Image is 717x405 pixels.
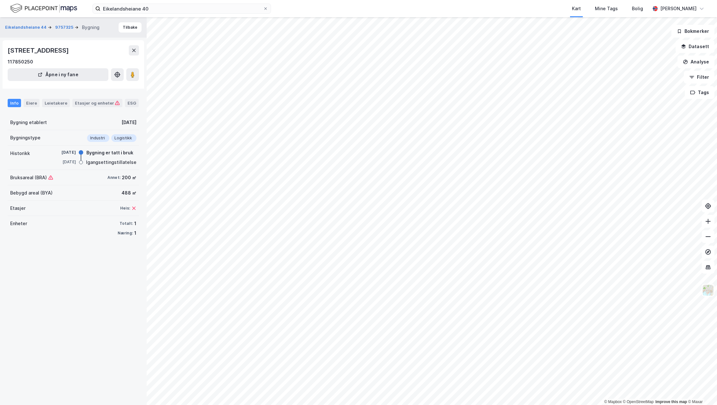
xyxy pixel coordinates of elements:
[134,229,136,237] div: 1
[676,40,714,53] button: Datasett
[685,374,717,405] iframe: Chat Widget
[10,3,77,14] img: logo.f888ab2527a4732fd821a326f86c7f29.svg
[632,5,643,12] div: Bolig
[8,45,70,55] div: [STREET_ADDRESS]
[50,150,76,155] div: [DATE]
[24,99,40,107] div: Eiere
[10,189,53,197] div: Bebygd areal (BYA)
[604,400,622,404] a: Mapbox
[8,99,21,107] div: Info
[134,220,136,227] div: 1
[121,189,136,197] div: 488 ㎡
[655,400,687,404] a: Improve this map
[55,24,75,31] button: 9757325
[8,68,108,81] button: Åpne i ny fane
[118,231,133,236] div: Næring:
[120,206,130,211] div: Heis:
[10,150,30,157] div: Historikk
[10,220,27,227] div: Enheter
[121,119,136,126] div: [DATE]
[8,58,33,66] div: 117850250
[5,24,48,31] button: Eikelandsheiane 44
[660,5,697,12] div: [PERSON_NAME]
[50,159,76,165] div: [DATE]
[677,55,714,68] button: Analyse
[122,174,136,181] div: 200 ㎡
[10,119,47,126] div: Bygning etablert
[82,24,99,31] div: Bygning
[120,221,133,226] div: Totalt:
[10,134,40,142] div: Bygningstype
[100,4,263,13] input: Søk på adresse, matrikkel, gårdeiere, leietakere eller personer
[10,204,26,212] div: Etasjer
[86,149,133,157] div: Bygning er tatt i bruk
[671,25,714,38] button: Bokmerker
[86,158,136,166] div: Igangsettingstillatelse
[685,86,714,99] button: Tags
[75,100,120,106] div: Etasjer og enheter
[623,400,654,404] a: OpenStreetMap
[702,284,714,296] img: Z
[42,99,70,107] div: Leietakere
[119,22,142,33] button: Tilbake
[572,5,581,12] div: Kart
[125,99,139,107] div: ESG
[10,174,53,181] div: Bruksareal (BRA)
[685,374,717,405] div: Kontrollprogram for chat
[595,5,618,12] div: Mine Tags
[107,175,121,180] div: Annet:
[684,71,714,84] button: Filter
